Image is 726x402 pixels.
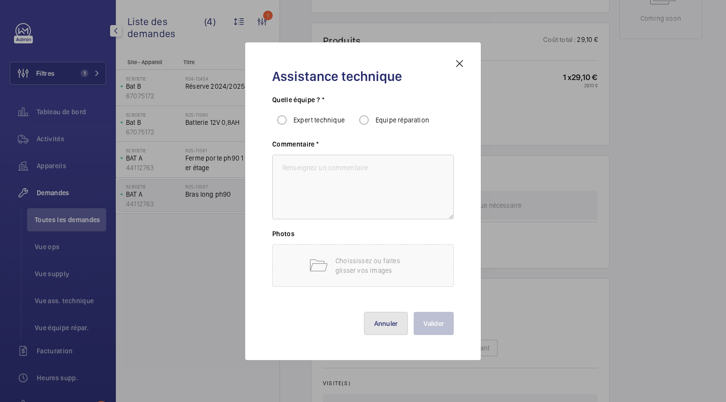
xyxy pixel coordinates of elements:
[414,312,454,335] button: Valider
[272,139,454,155] h3: Commentaire *
[272,95,454,110] h3: Quelle équipe ? *
[364,312,408,335] button: Annuler
[272,229,454,244] h3: Photos
[335,256,418,275] p: Choississez ou faites glisser vos images
[293,116,345,124] span: Expert technique
[376,116,429,124] span: Equipe réparation
[272,67,454,85] h2: Assistance technique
